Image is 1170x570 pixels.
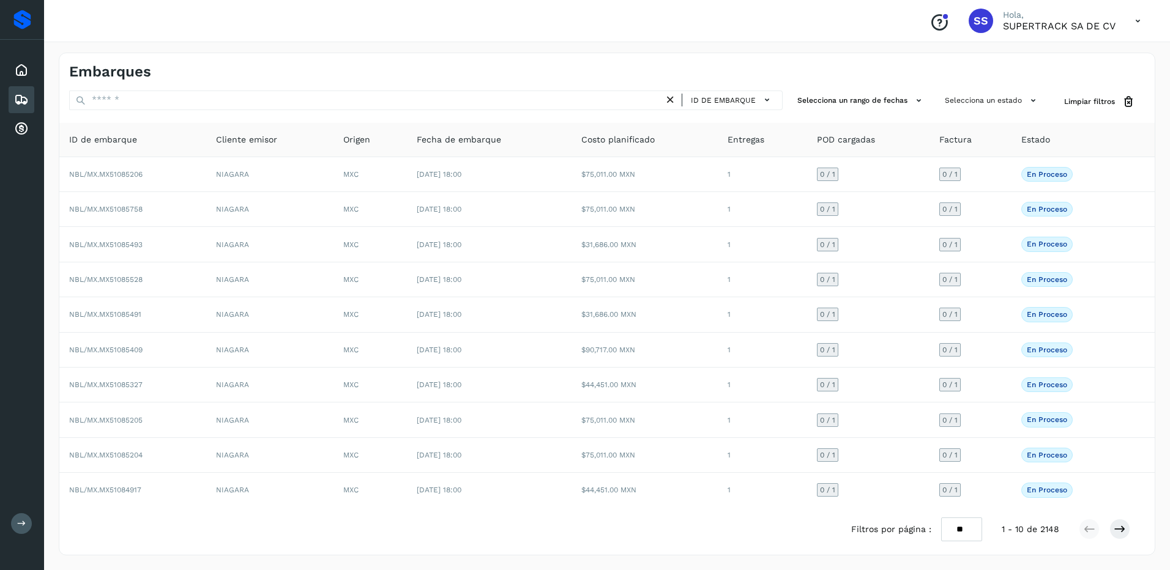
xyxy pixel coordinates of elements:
span: 0 / 1 [942,381,958,388]
span: 0 / 1 [942,486,958,494]
p: En proceso [1027,486,1067,494]
td: 1 [718,402,807,437]
span: 0 / 1 [820,205,835,213]
p: En proceso [1027,346,1067,354]
span: 0 / 1 [942,241,958,248]
button: ID de embarque [687,91,777,109]
span: NBL/MX.MX51084917 [69,486,141,494]
span: NBL/MX.MX51085327 [69,380,143,389]
td: MXC [333,157,407,192]
td: MXC [333,333,407,368]
span: [DATE] 18:00 [417,170,461,179]
span: 0 / 1 [942,416,958,424]
span: ID de embarque [691,95,756,106]
span: 0 / 1 [820,416,835,424]
div: Cuentas por cobrar [9,116,34,142]
span: [DATE] 18:00 [417,380,461,389]
span: POD cargadas [817,133,875,146]
button: Selecciona un rango de fechas [792,91,930,111]
td: $75,011.00 MXN [572,157,718,192]
td: $75,011.00 MXN [572,402,718,437]
td: 1 [718,368,807,402]
span: 0 / 1 [942,346,958,353]
span: NBL/MX.MX51085491 [69,310,141,319]
span: [DATE] 18:00 [417,486,461,494]
td: NIAGARA [206,438,333,473]
div: Inicio [9,57,34,84]
td: NIAGARA [206,227,333,262]
td: $75,011.00 MXN [572,262,718,297]
span: 0 / 1 [942,276,958,283]
td: 1 [718,297,807,332]
div: Embarques [9,86,34,113]
p: En proceso [1027,415,1067,424]
td: $31,686.00 MXN [572,297,718,332]
span: NBL/MX.MX51085206 [69,170,143,179]
span: Origen [343,133,370,146]
td: NIAGARA [206,473,333,507]
td: 1 [718,262,807,297]
span: 0 / 1 [820,346,835,353]
span: 1 - 10 de 2148 [1002,523,1059,536]
span: Factura [939,133,972,146]
p: En proceso [1027,240,1067,248]
td: $44,451.00 MXN [572,473,718,507]
td: NIAGARA [206,368,333,402]
td: MXC [333,262,407,297]
span: 0 / 1 [942,205,958,213]
span: [DATE] 18:00 [417,205,461,213]
span: 0 / 1 [820,486,835,494]
td: $75,011.00 MXN [572,192,718,227]
span: [DATE] 18:00 [417,346,461,354]
td: NIAGARA [206,192,333,227]
p: En proceso [1027,380,1067,389]
span: NBL/MX.MX51085758 [69,205,143,213]
td: 1 [718,473,807,507]
span: Cliente emisor [216,133,277,146]
p: En proceso [1027,451,1067,459]
span: Costo planificado [581,133,655,146]
td: MXC [333,473,407,507]
td: $90,717.00 MXN [572,333,718,368]
span: [DATE] 18:00 [417,310,461,319]
td: MXC [333,368,407,402]
span: [DATE] 18:00 [417,416,461,424]
td: $75,011.00 MXN [572,438,718,473]
span: Fecha de embarque [417,133,501,146]
p: SUPERTRACK SA DE CV [1003,20,1116,32]
p: En proceso [1027,170,1067,179]
button: Limpiar filtros [1054,91,1145,113]
span: 0 / 1 [820,381,835,388]
p: Hola, [1003,10,1116,20]
span: 0 / 1 [942,311,958,318]
p: En proceso [1027,275,1067,284]
span: 0 / 1 [820,311,835,318]
span: [DATE] 18:00 [417,451,461,459]
p: En proceso [1027,310,1067,319]
button: Selecciona un estado [940,91,1045,111]
span: Filtros por página : [851,523,931,536]
td: MXC [333,402,407,437]
span: NBL/MX.MX51085205 [69,416,143,424]
span: 0 / 1 [942,451,958,459]
h4: Embarques [69,63,151,81]
span: 0 / 1 [820,241,835,248]
span: 0 / 1 [820,171,835,178]
td: $31,686.00 MXN [572,227,718,262]
td: NIAGARA [206,402,333,437]
p: En proceso [1027,205,1067,213]
td: $44,451.00 MXN [572,368,718,402]
span: NBL/MX.MX51085204 [69,451,143,459]
span: Entregas [728,133,764,146]
td: MXC [333,438,407,473]
span: Limpiar filtros [1064,96,1115,107]
td: NIAGARA [206,157,333,192]
td: 1 [718,438,807,473]
td: MXC [333,192,407,227]
span: NBL/MX.MX51085493 [69,240,143,249]
span: 0 / 1 [820,451,835,459]
td: 1 [718,157,807,192]
td: NIAGARA [206,297,333,332]
span: ID de embarque [69,133,137,146]
span: Estado [1021,133,1050,146]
